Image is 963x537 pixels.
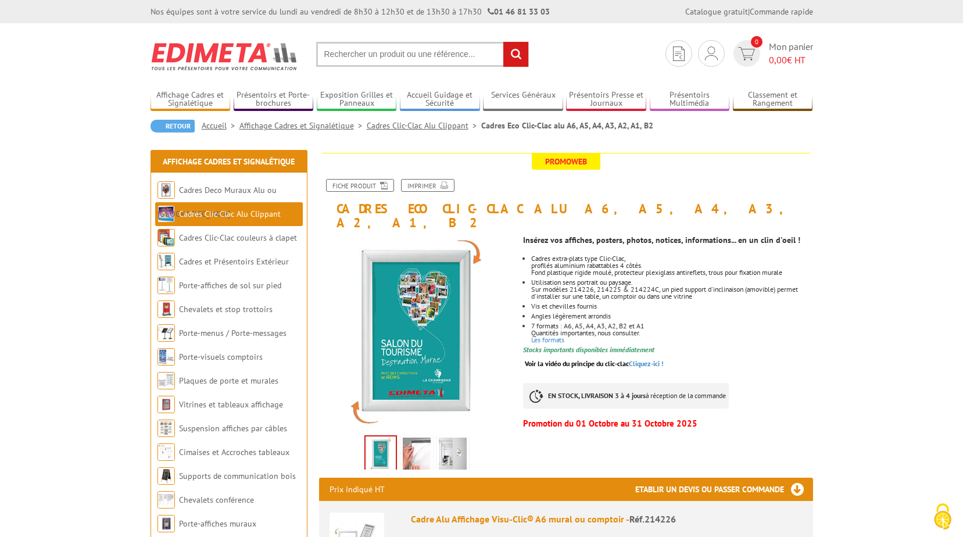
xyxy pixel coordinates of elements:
[234,90,314,109] a: Présentoirs et Porte-brochures
[525,359,629,368] span: Voir la vidéo du principe du clic-clac
[531,313,812,320] li: Angles légèrement arrondis
[769,53,813,67] span: € HT
[523,383,729,409] p: à réception de la commande
[202,120,239,131] a: Accueil
[532,153,600,170] span: Promoweb
[157,300,175,318] img: Chevalets et stop trottoirs
[319,235,515,431] img: cadres_aluminium_clic_clac_214226_4.jpg
[635,478,813,501] h3: Etablir un devis ou passer commande
[157,420,175,437] img: Suspension affiches par câbles
[685,6,813,17] div: |
[157,277,175,294] img: Porte-affiches de sol sur pied
[738,47,755,60] img: devis rapide
[488,6,550,17] strong: 01 46 81 33 03
[157,396,175,413] img: Vitrines et tableaux affichage
[326,179,394,192] a: Fiche produit
[523,235,800,245] strong: Insérez vos affiches, posters, photos, notices, informations... en un clin d'oeil !
[157,443,175,461] img: Cimaises et Accroches tableaux
[179,352,263,362] a: Porte-visuels comptoirs
[157,324,175,342] img: Porte-menus / Porte-messages
[566,90,646,109] a: Présentoirs Presse et Journaux
[503,42,528,67] input: rechercher
[151,35,299,78] img: Edimeta
[531,279,812,300] li: Utilisation sens portrait ou paysage. Sur modèles 214226, 214225 & 214224C, un pied support d'inc...
[922,497,963,537] button: Cookies (fenêtre modale)
[629,513,676,525] span: Réf.214226
[411,513,803,526] div: Cadre Alu Affichage Visu-Clic® A6 mural ou comptoir -
[179,447,289,457] a: Cimaises et Accroches tableaux
[531,335,564,344] a: Les formats
[179,423,287,434] a: Suspension affiches par câbles
[157,372,175,389] img: Plaques de porte et murales
[179,375,278,386] a: Plaques de porte et murales
[157,253,175,270] img: Cadres et Présentoirs Extérieur
[481,120,653,131] li: Cadres Eco Clic-Clac alu A6, A5, A4, A3, A2, A1, B2
[179,256,289,267] a: Cadres et Présentoirs Extérieur
[928,502,957,531] img: Cookies (fenêtre modale)
[179,280,281,291] a: Porte-affiches de sol sur pied
[733,90,813,109] a: Classement et Rangement
[525,359,664,368] a: Voir la vidéo du principe du clic-clacCliquez-ici !
[439,438,467,474] img: cadre_clic_clac_214226.jpg
[179,232,297,243] a: Cadres Clic-Clac couleurs à clapet
[769,40,813,67] span: Mon panier
[157,229,175,246] img: Cadres Clic-Clac couleurs à clapet
[531,323,812,336] p: 7 formats : A6, A5, A4, A3, A2, B2 et A1 Quantités importantes, nous consulter.
[157,181,175,199] img: Cadres Deco Muraux Alu ou Bois
[685,6,748,17] a: Catalogue gratuit
[751,36,762,48] span: 0
[179,209,281,219] a: Cadres Clic-Clac Alu Clippant
[317,90,397,109] a: Exposition Grilles et Panneaux
[523,345,654,354] font: Stocks importants disponibles immédiatement
[650,90,730,109] a: Présentoirs Multimédia
[239,120,367,131] a: Affichage Cadres et Signalétique
[673,46,685,61] img: devis rapide
[366,436,396,472] img: cadres_aluminium_clic_clac_214226_4.jpg
[731,40,813,67] a: devis rapide 0 Mon panier 0,00€ HT
[531,303,812,310] p: Vis et chevilles fournis
[157,348,175,366] img: Porte-visuels comptoirs
[179,399,283,410] a: Vitrines et tableaux affichage
[705,46,718,60] img: devis rapide
[151,90,231,109] a: Affichage Cadres et Signalétique
[163,156,295,167] a: Affichage Cadres et Signalétique
[523,420,812,427] p: Promotion du 01 Octobre au 31 Octobre 2025
[531,255,812,276] li: Cadres extra-plats type Clic-Clac, profilés aluminium rabattables 4 côtés. Fond plastique rigide ...
[548,391,646,400] strong: EN STOCK, LIVRAISON 3 à 4 jours
[403,438,431,474] img: cadre_alu_affichage_visu_clic_a6_a5_a4_a3_a2_a1_b2_214226_214225_214224c_214224_214223_214222_214...
[367,120,481,131] a: Cadres Clic-Clac Alu Clippant
[179,328,287,338] a: Porte-menus / Porte-messages
[316,42,529,67] input: Rechercher un produit ou une référence...
[179,304,273,314] a: Chevalets et stop trottoirs
[151,6,550,17] div: Nos équipes sont à votre service du lundi au vendredi de 8h30 à 12h30 et de 13h30 à 17h30
[157,185,277,219] a: Cadres Deco Muraux Alu ou [GEOGRAPHIC_DATA]
[769,54,787,66] span: 0,00
[330,478,385,501] p: Prix indiqué HT
[400,90,480,109] a: Accueil Guidage et Sécurité
[483,90,563,109] a: Services Généraux
[750,6,813,17] a: Commande rapide
[151,120,195,133] a: Retour
[401,179,454,192] a: Imprimer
